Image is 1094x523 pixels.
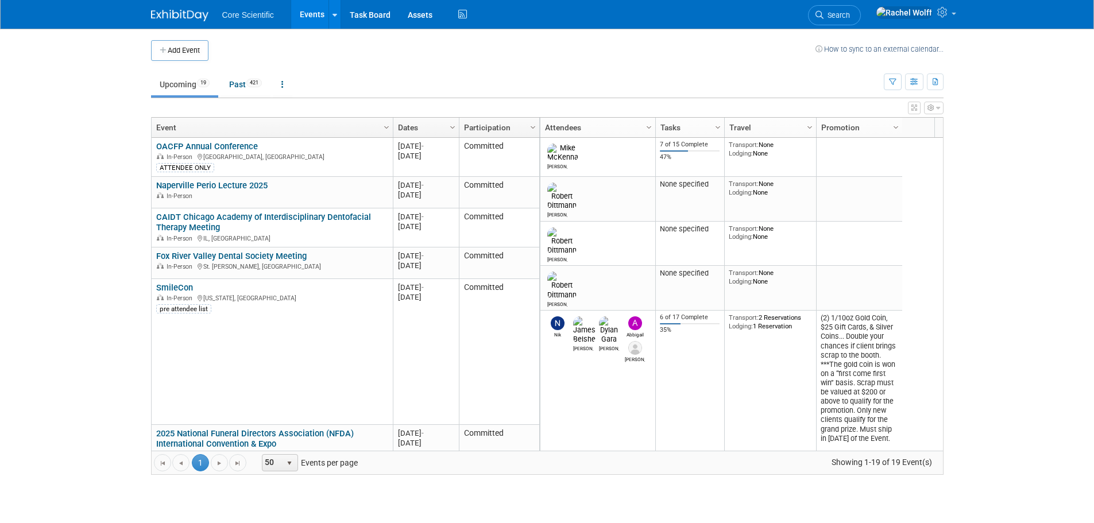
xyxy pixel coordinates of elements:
[464,118,532,137] a: Participation
[547,227,577,255] img: Robert Dittmann
[398,261,454,270] div: [DATE]
[262,455,282,471] span: 50
[660,141,720,149] div: 7 of 15 Complete
[172,454,190,471] a: Go to the previous page
[729,277,753,285] span: Lodging:
[729,313,811,330] div: 2 Reservations 1 Reservation
[459,279,539,425] td: Committed
[729,141,811,157] div: None None
[729,322,753,330] span: Lodging:
[398,141,454,151] div: [DATE]
[729,313,759,321] span: Transport:
[573,344,593,351] div: James Belshe
[157,235,164,241] img: In-Person Event
[398,428,454,438] div: [DATE]
[821,454,942,470] span: Showing 1-19 of 19 Event(s)
[891,123,900,132] span: Column Settings
[459,247,539,279] td: Committed
[729,224,811,241] div: None None
[167,263,196,270] span: In-Person
[398,212,454,222] div: [DATE]
[547,300,567,307] div: Robert Dittmann
[805,123,814,132] span: Column Settings
[211,454,228,471] a: Go to the next page
[151,40,208,61] button: Add Event
[547,330,567,338] div: Nik Koelblinger
[729,180,811,196] div: None None
[382,123,391,132] span: Column Settings
[729,118,809,137] a: Travel
[285,459,294,468] span: select
[167,192,196,200] span: In-Person
[151,10,208,21] img: ExhibitDay
[221,73,270,95] a: Past421
[422,212,424,221] span: -
[890,118,902,135] a: Column Settings
[156,152,388,161] div: [GEOGRAPHIC_DATA], [GEOGRAPHIC_DATA]
[729,188,753,196] span: Lodging:
[729,269,811,285] div: None None
[156,282,193,293] a: SmileCon
[660,224,720,234] div: None specified
[547,162,567,169] div: Mike McKenna
[599,344,619,351] div: Dylan Gara
[547,272,577,299] img: Robert Dittmann
[156,163,214,172] div: ATTENDEE ONLY
[625,330,645,338] div: Abbigail Belshe
[422,429,424,437] span: -
[547,183,577,210] img: Robert Dittmann
[157,192,164,198] img: In-Person Event
[446,118,459,135] a: Column Settings
[459,208,539,247] td: Committed
[156,450,388,459] div: [GEOGRAPHIC_DATA], [GEOGRAPHIC_DATA]
[573,316,596,344] img: James Belshe
[729,180,759,188] span: Transport:
[398,222,454,231] div: [DATE]
[628,316,642,330] img: Abbigail Belshe
[398,118,451,137] a: Dates
[660,153,720,161] div: 47%
[824,11,850,20] span: Search
[551,316,565,330] img: Nik Koelblinger
[422,283,424,292] span: -
[628,341,642,355] img: Alex Belshe
[197,79,210,87] span: 19
[803,118,816,135] a: Column Settings
[729,224,759,233] span: Transport:
[459,177,539,208] td: Committed
[156,180,268,191] a: Naperville Perio Lecture 2025
[547,210,567,218] div: Robert Dittmann
[229,454,246,471] a: Go to the last page
[729,149,753,157] span: Lodging:
[158,459,167,468] span: Go to the first page
[156,428,354,450] a: 2025 National Funeral Directors Association (NFDA) International Convention & Expo
[156,251,307,261] a: Fox River Valley Dental Society Meeting
[644,123,654,132] span: Column Settings
[545,118,648,137] a: Attendees
[422,142,424,150] span: -
[156,141,258,152] a: OACFP Annual Conference
[808,5,861,25] a: Search
[660,313,720,321] div: 6 of 17 Complete
[729,141,759,149] span: Transport:
[151,73,218,95] a: Upcoming19
[625,355,645,362] div: Alex Belshe
[876,6,933,19] img: Rachel Wolff
[398,292,454,302] div: [DATE]
[156,212,371,233] a: CAIDT Chicago Academy of Interdisciplinary Dentofacial Therapy Meeting
[448,123,457,132] span: Column Settings
[176,459,185,468] span: Go to the previous page
[154,454,171,471] a: Go to the first page
[215,459,224,468] span: Go to the next page
[660,118,717,137] a: Tasks
[547,144,578,162] img: Mike McKenna
[398,180,454,190] div: [DATE]
[192,454,209,471] span: 1
[398,282,454,292] div: [DATE]
[156,293,388,303] div: [US_STATE], [GEOGRAPHIC_DATA]
[528,123,538,132] span: Column Settings
[422,251,424,260] span: -
[398,151,454,161] div: [DATE]
[156,261,388,271] div: St. [PERSON_NAME], [GEOGRAPHIC_DATA]
[459,425,539,475] td: Committed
